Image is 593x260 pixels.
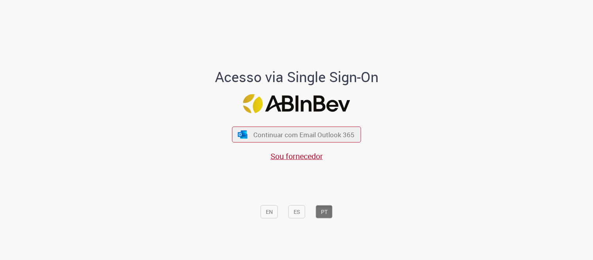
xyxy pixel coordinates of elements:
span: Continuar com Email Outlook 365 [253,130,355,139]
button: ícone Azure/Microsoft 360 Continuar com Email Outlook 365 [232,127,361,143]
img: ícone Azure/Microsoft 360 [237,130,248,138]
button: ES [288,205,305,219]
button: PT [316,205,333,219]
img: Logo ABInBev [243,94,350,113]
a: Sou fornecedor [271,151,323,161]
button: EN [261,205,278,219]
h1: Acesso via Single Sign-On [188,69,405,85]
